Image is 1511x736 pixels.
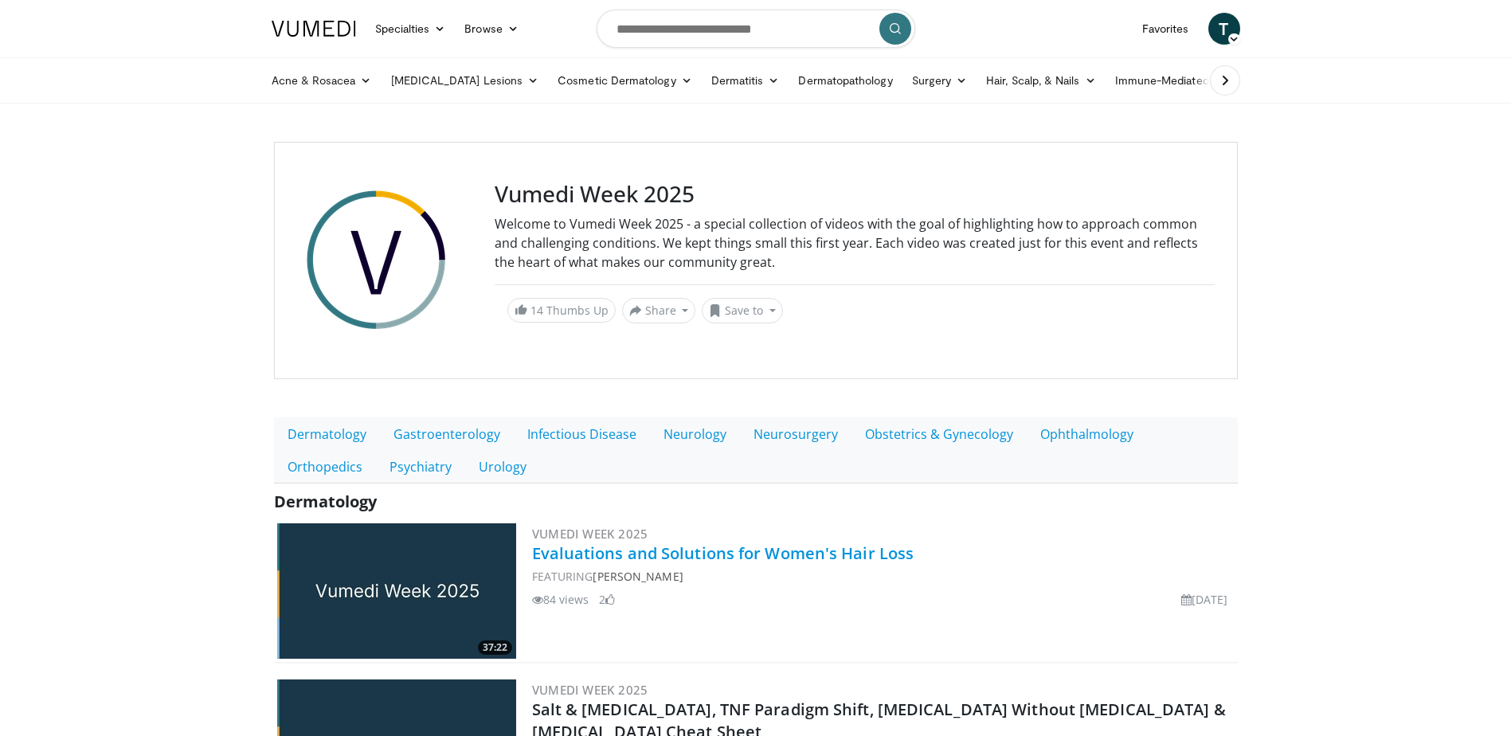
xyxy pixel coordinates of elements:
span: 14 [530,303,543,318]
a: Browse [455,13,528,45]
input: Search topics, interventions [597,10,915,48]
a: Acne & Rosacea [262,65,382,96]
img: 4dd4c714-532f-44da-96b3-d887f22c4efa.jpg.300x170_q85_crop-smart_upscale.jpg [277,523,516,659]
a: Dermatitis [702,65,789,96]
button: Share [622,298,696,323]
a: Dermatopathology [789,65,902,96]
a: Favorites [1133,13,1199,45]
a: Vumedi Week 2025 [532,526,648,542]
a: Vumedi Week 2025 [532,682,648,698]
a: 14 Thumbs Up [507,298,616,323]
button: Save to [702,298,783,323]
img: VuMedi Logo [272,21,356,37]
a: [MEDICAL_DATA] Lesions [382,65,549,96]
span: Dermatology [274,491,377,512]
span: 37:22 [478,640,512,655]
a: Gastroenterology [380,417,514,451]
a: Immune-Mediated [1106,65,1235,96]
h3: Vumedi Week 2025 [495,181,1215,208]
a: T [1208,13,1240,45]
a: Neurosurgery [740,417,851,451]
a: Specialties [366,13,456,45]
a: Obstetrics & Gynecology [851,417,1027,451]
a: Neurology [650,417,740,451]
div: Welcome to Vumedi Week 2025 - a special collection of videos with the goal of highlighting how to... [495,214,1215,272]
li: [DATE] [1181,591,1228,608]
a: Psychiatry [376,450,465,483]
a: [PERSON_NAME] [593,569,683,584]
a: Hair, Scalp, & Nails [977,65,1105,96]
a: Ophthalmology [1027,417,1147,451]
a: Evaluations and Solutions for Women's Hair Loss [532,542,914,564]
a: Dermatology [274,417,380,451]
a: Cosmetic Dermatology [548,65,701,96]
li: 2 [599,591,615,608]
div: FEATURING [532,568,1235,585]
a: Orthopedics [274,450,376,483]
a: 37:22 [277,523,516,659]
a: Surgery [902,65,977,96]
a: Urology [465,450,540,483]
li: 84 views [532,591,589,608]
a: Infectious Disease [514,417,650,451]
